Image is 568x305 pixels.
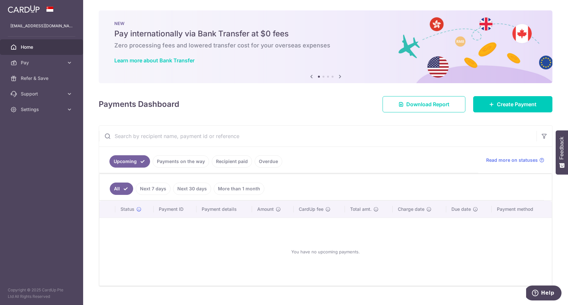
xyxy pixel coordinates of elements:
a: Next 7 days [136,183,170,195]
a: Overdue [255,155,282,168]
span: Settings [21,106,64,113]
a: Payments on the way [153,155,209,168]
span: Due date [451,206,471,212]
h6: Zero processing fees and lowered transfer cost for your overseas expenses [114,42,537,49]
span: Charge date [398,206,424,212]
a: All [110,183,133,195]
a: Download Report [383,96,465,112]
a: Next 30 days [173,183,211,195]
p: [EMAIL_ADDRESS][DOMAIN_NAME] [10,23,73,29]
input: Search by recipient name, payment id or reference [99,126,536,146]
th: Payment details [196,201,252,218]
a: Recipient paid [212,155,252,168]
h4: Payments Dashboard [99,98,179,110]
span: Amount [257,206,274,212]
a: Learn more about Bank Transfer [114,57,195,64]
span: Pay [21,59,64,66]
iframe: Opens a widget where you can find more information [526,286,562,302]
a: Create Payment [473,96,552,112]
th: Payment method [492,201,552,218]
span: Total amt. [350,206,372,212]
span: Read more on statuses [486,157,538,163]
span: Download Report [406,100,449,108]
span: Create Payment [497,100,536,108]
span: CardUp fee [299,206,323,212]
span: Status [120,206,134,212]
div: You have no upcoming payments. [107,223,544,280]
img: CardUp [8,5,40,13]
a: Upcoming [109,155,150,168]
span: Feedback [559,137,565,159]
span: Support [21,91,64,97]
a: More than 1 month [214,183,264,195]
p: NEW [114,21,537,26]
h5: Pay internationally via Bank Transfer at $0 fees [114,29,537,39]
span: Home [21,44,64,50]
th: Payment ID [154,201,196,218]
button: Feedback - Show survey [556,130,568,174]
a: Read more on statuses [486,157,544,163]
span: Refer & Save [21,75,64,82]
img: Bank transfer banner [99,10,552,83]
